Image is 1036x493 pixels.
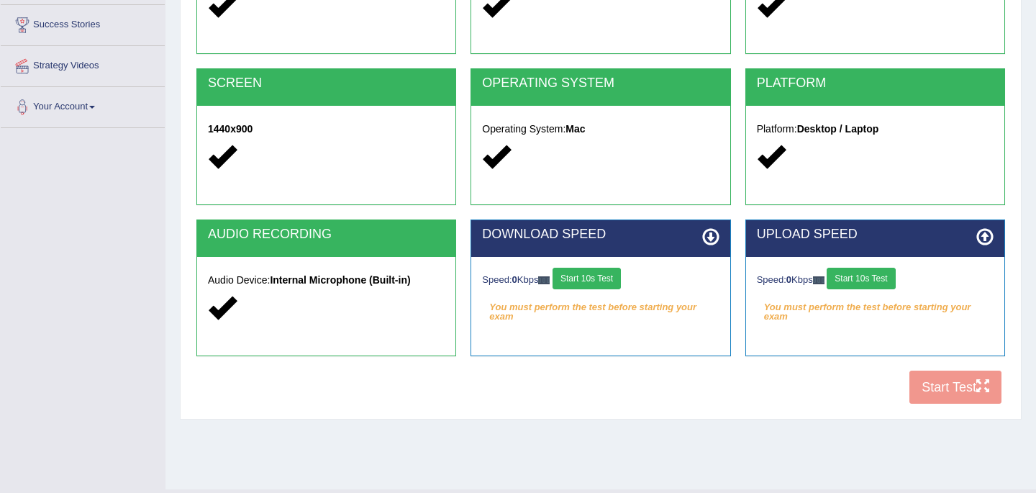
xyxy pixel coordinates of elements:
em: You must perform the test before starting your exam [482,297,719,318]
div: Speed: Kbps [757,268,994,293]
strong: Mac [565,123,585,135]
em: You must perform the test before starting your exam [757,297,994,318]
strong: 1440x900 [208,123,253,135]
button: Start 10s Test [827,268,895,289]
strong: Desktop / Laptop [797,123,879,135]
strong: 0 [512,274,517,285]
button: Start 10s Test [553,268,621,289]
h2: UPLOAD SPEED [757,227,994,242]
a: Your Account [1,87,165,123]
h2: PLATFORM [757,76,994,91]
h2: SCREEN [208,76,445,91]
h5: Audio Device: [208,275,445,286]
strong: 0 [786,274,791,285]
strong: Internal Microphone (Built-in) [270,274,410,286]
h2: DOWNLOAD SPEED [482,227,719,242]
img: ajax-loader-fb-connection.gif [538,276,550,284]
a: Success Stories [1,5,165,41]
h2: OPERATING SYSTEM [482,76,719,91]
h5: Operating System: [482,124,719,135]
h2: AUDIO RECORDING [208,227,445,242]
img: ajax-loader-fb-connection.gif [813,276,824,284]
div: Speed: Kbps [482,268,719,293]
h5: Platform: [757,124,994,135]
a: Strategy Videos [1,46,165,82]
